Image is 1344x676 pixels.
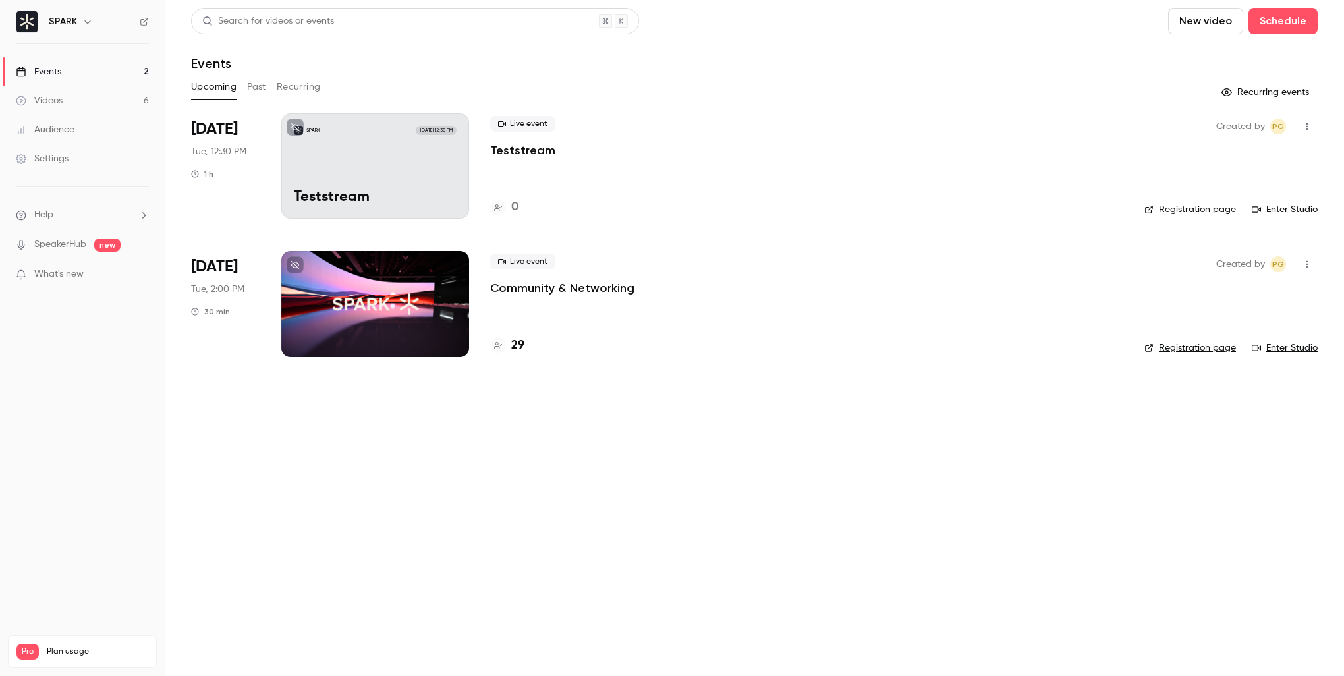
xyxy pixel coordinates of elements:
[34,208,53,222] span: Help
[281,113,469,219] a: TeststreamSPARK[DATE] 12:30 PMTeststream
[1270,119,1286,134] span: Piero Gallo
[191,283,244,296] span: Tue, 2:00 PM
[133,269,149,281] iframe: Noticeable Trigger
[416,126,456,135] span: [DATE] 12:30 PM
[16,123,74,136] div: Audience
[16,65,61,78] div: Events
[191,113,260,219] div: Oct 7 Tue, 12:30 PM (Europe/Berlin)
[490,280,634,296] a: Community & Networking
[1272,119,1284,134] span: PG
[34,238,86,252] a: SpeakerHub
[1144,203,1236,216] a: Registration page
[490,254,555,269] span: Live event
[34,268,84,281] span: What's new
[277,76,321,98] button: Recurring
[247,76,266,98] button: Past
[1168,8,1243,34] button: New video
[191,306,230,317] div: 30 min
[191,55,231,71] h1: Events
[49,15,77,28] h6: SPARK
[1272,256,1284,272] span: PG
[1216,82,1318,103] button: Recurring events
[490,337,524,354] a: 29
[1252,341,1318,354] a: Enter Studio
[16,208,149,222] li: help-dropdown-opener
[191,119,238,140] span: [DATE]
[294,189,457,206] p: Teststream
[490,142,555,158] a: Teststream
[191,169,213,179] div: 1 h
[16,152,69,165] div: Settings
[1144,341,1236,354] a: Registration page
[1248,8,1318,34] button: Schedule
[191,76,237,98] button: Upcoming
[490,116,555,132] span: Live event
[16,94,63,107] div: Videos
[1216,119,1265,134] span: Created by
[47,646,148,657] span: Plan usage
[1270,256,1286,272] span: Piero Gallo
[191,251,260,356] div: Oct 7 Tue, 2:00 PM (Europe/Berlin)
[94,239,121,252] span: new
[16,644,39,660] span: Pro
[1216,256,1265,272] span: Created by
[511,337,524,354] h4: 29
[1252,203,1318,216] a: Enter Studio
[306,127,320,134] p: SPARK
[16,11,38,32] img: SPARK
[490,198,518,216] a: 0
[511,198,518,216] h4: 0
[202,14,334,28] div: Search for videos or events
[191,256,238,277] span: [DATE]
[191,145,246,158] span: Tue, 12:30 PM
